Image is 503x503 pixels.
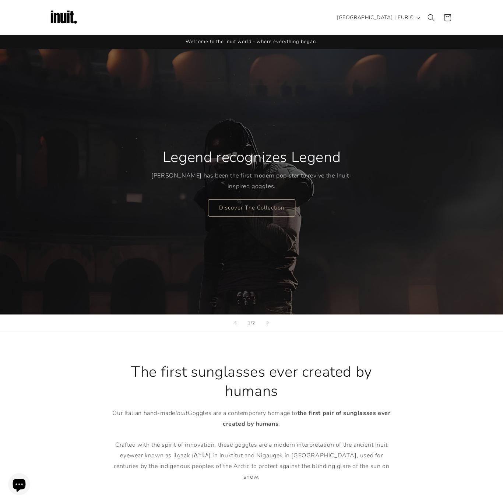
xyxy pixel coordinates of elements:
[6,473,32,497] inbox-online-store-chat: Shopify online store chat
[251,319,252,327] span: /
[186,38,317,45] span: Welcome to the Inuit world - where everything began.
[208,199,295,216] a: Discover The Collection
[252,319,255,327] span: 2
[49,3,78,32] img: Inuit Logo
[423,10,439,26] summary: Search
[227,315,243,331] button: Previous slide
[298,409,376,417] strong: the first pair of sunglasses
[333,11,423,25] button: [GEOGRAPHIC_DATA] | EUR €
[260,315,276,331] button: Next slide
[108,408,395,482] p: Our Italian hand-made Goggles are a contemporary homage to . Crafted with the spirit of innovatio...
[337,14,413,21] span: [GEOGRAPHIC_DATA] | EUR €
[175,409,188,417] em: Inuit
[151,170,352,192] p: [PERSON_NAME] has been the first modern pop star to revive the Inuit-inspired goggles.
[248,319,251,327] span: 1
[49,35,454,49] div: Announcement
[162,148,340,167] h2: Legend recognizes Legend
[108,362,395,401] h2: The first sunglasses ever created by humans
[223,409,390,428] strong: ever created by humans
